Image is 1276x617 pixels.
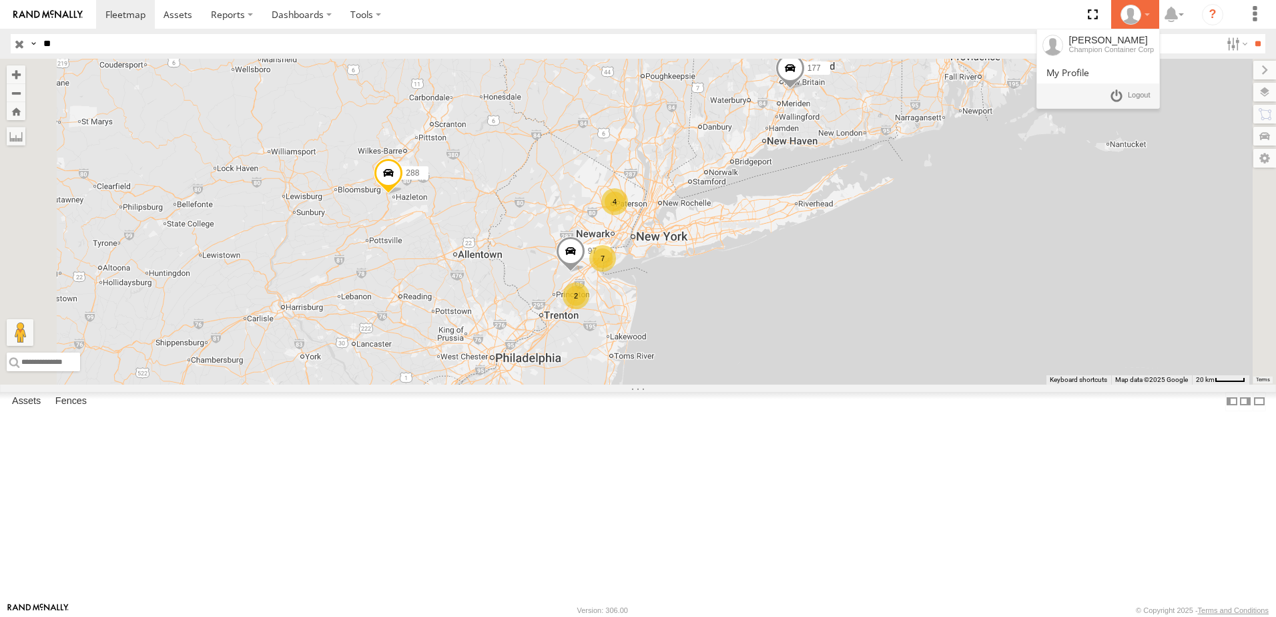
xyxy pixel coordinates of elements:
[7,65,25,83] button: Zoom in
[13,10,83,19] img: rand-logo.svg
[7,604,69,617] a: Visit our Website
[1136,606,1269,614] div: © Copyright 2025 -
[1253,392,1266,411] label: Hide Summary Table
[49,392,93,411] label: Fences
[1225,392,1239,411] label: Dock Summary Table to the Left
[1198,606,1269,614] a: Terms and Conditions
[1116,5,1155,25] div: Leo Nunez
[1202,4,1223,25] i: ?
[1115,376,1188,383] span: Map data ©2025 Google
[1068,35,1154,45] div: [PERSON_NAME]
[1239,392,1252,411] label: Dock Summary Table to the Right
[7,102,25,120] button: Zoom Home
[7,319,33,346] button: Drag Pegman onto the map to open Street View
[7,127,25,146] label: Measure
[1256,377,1270,383] a: Terms (opens in new tab)
[1253,149,1276,168] label: Map Settings
[589,245,616,272] div: 7
[563,282,589,309] div: 2
[577,606,628,614] div: Version: 306.00
[1221,34,1250,53] label: Search Filter Options
[7,83,25,102] button: Zoom out
[588,246,597,256] span: 97
[406,168,419,178] span: 288
[601,188,628,215] div: 4
[1192,375,1249,385] button: Map Scale: 20 km per 42 pixels
[1196,376,1215,383] span: 20 km
[808,64,821,73] span: 177
[1068,45,1154,53] div: Champion Container Corp
[1050,375,1107,385] button: Keyboard shortcuts
[28,34,39,53] label: Search Query
[5,392,47,411] label: Assets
